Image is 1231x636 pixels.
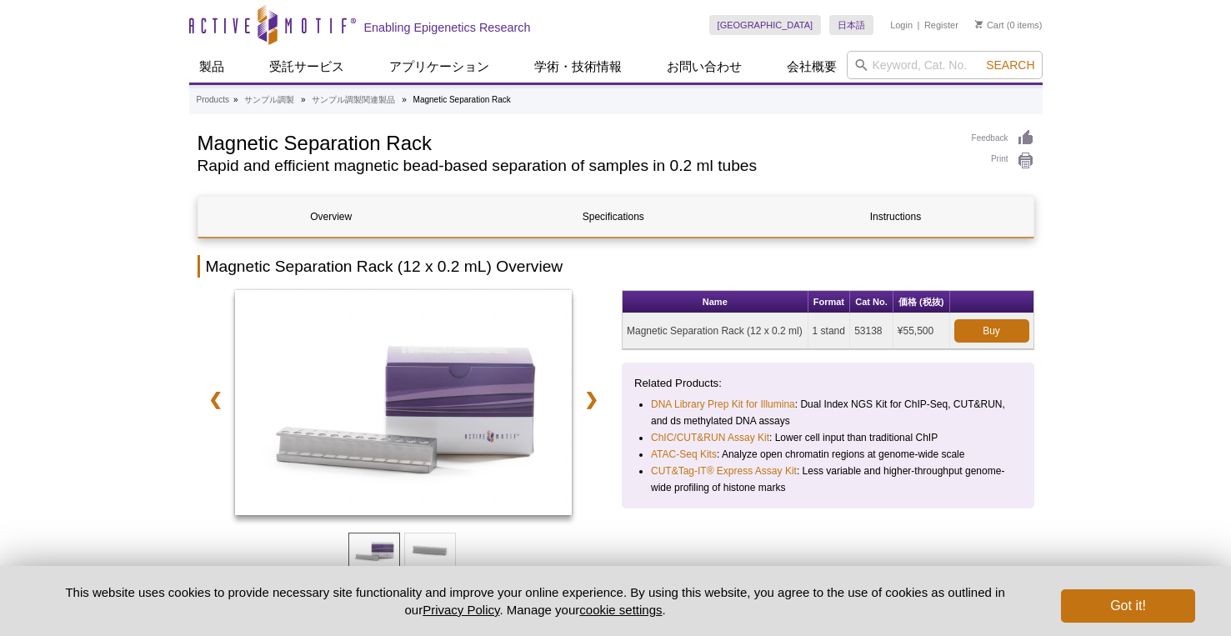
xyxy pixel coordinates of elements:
a: 受託サービス [259,51,354,83]
img: Magnetic Rack [235,290,573,515]
p: This website uses cookies to provide necessary site functionality and improve your online experie... [37,583,1034,618]
button: Search [981,58,1039,73]
li: » [402,95,407,104]
a: Register [924,19,958,31]
a: ❮ [198,380,233,418]
th: Cat No. [850,291,893,313]
li: » [233,95,238,104]
td: 1 stand [808,313,851,349]
td: Magnetic Separation Rack (12 x 0.2 ml) [623,313,808,349]
h2: Enabling Epigenetics Research [364,20,531,35]
h1: Magnetic Separation Rack [198,129,955,154]
a: サンプル調製 [244,93,294,108]
a: Login [890,19,913,31]
li: : Less variable and higher-throughput genome-wide profiling of histone marks [651,463,1007,496]
li: (0 items) [975,15,1043,35]
a: Instructions [763,197,1028,237]
button: Got it! [1061,589,1194,623]
a: ChIC/CUT&RUN Assay Kit [651,429,769,446]
a: お問い合わせ [657,51,752,83]
li: » [301,95,306,104]
td: ¥55,500 [893,313,950,349]
h2: Magnetic Separation Rack (12 x 0.2 mL) Overview [198,255,1034,278]
a: Print [972,152,1034,170]
a: Feedback [972,129,1034,148]
a: アプリケーション [379,51,499,83]
a: Overview [198,197,464,237]
a: 製品 [189,51,234,83]
a: CUT&Tag-IT® Express Assay Kit [651,463,797,479]
a: ATAC-Seq Kits [651,446,717,463]
a: 日本語 [829,15,873,35]
li: : Analyze open chromatin regions at genome-wide scale [651,446,1007,463]
li: | [918,15,920,35]
input: Keyword, Cat. No. [847,51,1043,79]
th: 価格 (税抜) [893,291,950,313]
a: Products [197,93,229,108]
a: Magnetic Rack [235,290,573,520]
a: 会社概要 [777,51,847,83]
span: Search [986,58,1034,72]
a: 学術・技術情報 [524,51,632,83]
a: DNA Library Prep Kit for Illumina [651,396,795,413]
th: Name [623,291,808,313]
a: Cart [975,19,1004,31]
button: cookie settings [579,603,662,617]
li: Magnetic Separation Rack [413,95,511,104]
a: [GEOGRAPHIC_DATA] [709,15,822,35]
a: Specifications [480,197,746,237]
a: ❯ [573,380,609,418]
td: 53138 [850,313,893,349]
a: サンプル調製関連製品 [312,93,395,108]
li: : Dual Index NGS Kit for ChIP-Seq, CUT&RUN, and ds methylated DNA assays [651,396,1007,429]
li: : Lower cell input than traditional ChIP [651,429,1007,446]
h2: Rapid and efficient magnetic bead-based separation of samples in 0.2 ml tubes [198,158,955,173]
a: Privacy Policy [423,603,499,617]
p: Related Products: [634,375,1022,392]
a: Buy [954,319,1029,343]
th: Format [808,291,851,313]
img: Your Cart [975,20,983,28]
